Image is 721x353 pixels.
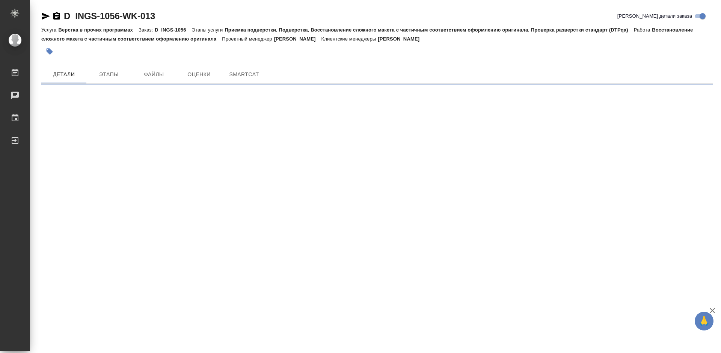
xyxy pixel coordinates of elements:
[274,36,321,42] p: [PERSON_NAME]
[225,27,634,33] p: Приемка подверстки, Подверстка, Восстановление сложного макета с частичным соответствием оформлен...
[181,70,217,79] span: Оценки
[226,70,262,79] span: SmartCat
[695,312,713,330] button: 🙏
[321,36,378,42] p: Клиентские менеджеры
[46,70,82,79] span: Детали
[155,27,192,33] p: D_INGS-1056
[52,12,61,21] button: Скопировать ссылку
[698,313,710,329] span: 🙏
[58,27,139,33] p: Верстка в прочих программах
[41,12,50,21] button: Скопировать ссылку для ЯМессенджера
[41,27,58,33] p: Услуга
[192,27,225,33] p: Этапы услуги
[634,27,652,33] p: Работа
[617,12,692,20] span: [PERSON_NAME] детали заказа
[64,11,155,21] a: D_INGS-1056-WK-013
[222,36,274,42] p: Проектный менеджер
[378,36,425,42] p: [PERSON_NAME]
[136,70,172,79] span: Файлы
[139,27,155,33] p: Заказ:
[91,70,127,79] span: Этапы
[41,43,58,60] button: Добавить тэг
